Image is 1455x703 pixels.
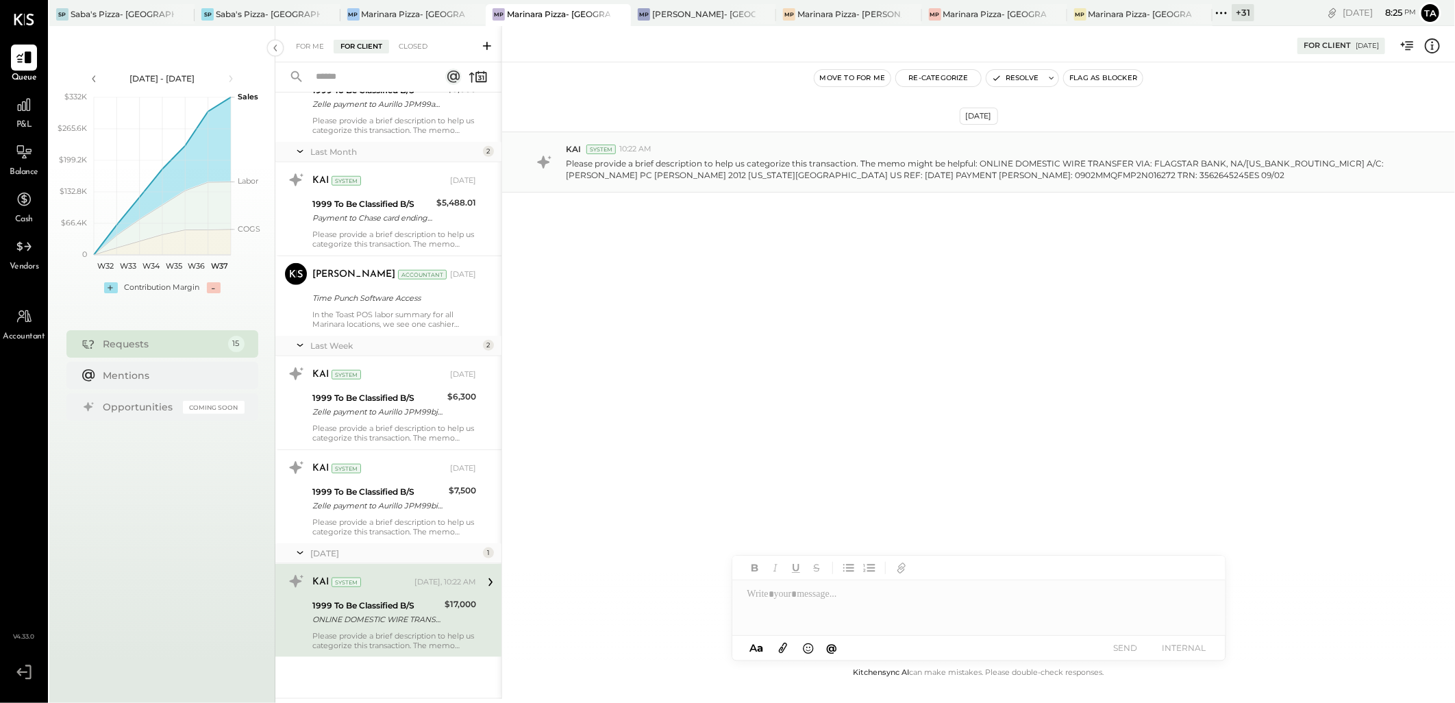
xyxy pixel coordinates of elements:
div: Please provide a brief description to help us categorize this transaction. The memo might be help... [312,423,476,443]
div: [PERSON_NAME]- [GEOGRAPHIC_DATA] [652,8,756,20]
p: Please provide a brief description to help us categorize this transaction. The memo might be help... [566,158,1400,181]
a: Accountant [1,304,47,343]
div: Please provide a brief description to help us categorize this transaction. The memo might be help... [312,116,476,135]
text: W35 [165,261,182,271]
div: Closed [392,40,434,53]
button: Strikethrough [808,559,825,577]
button: Move to for me [814,70,891,86]
button: Unordered List [840,559,858,577]
div: 15 [228,336,245,352]
div: SP [201,8,214,21]
a: Queue [1,45,47,84]
button: Bold [746,559,764,577]
div: [DATE] [450,369,476,380]
div: System [332,578,361,587]
div: Marinara Pizza- [PERSON_NAME] [797,8,901,20]
div: [DATE] - [DATE] [104,73,221,84]
a: Vendors [1,234,47,273]
div: For Client [334,40,389,53]
div: MP [493,8,505,21]
span: Balance [10,166,38,179]
button: Flag as Blocker [1064,70,1143,86]
a: Cash [1,186,47,226]
button: @ [822,639,841,656]
text: $66.4K [61,218,87,227]
div: Zelle payment to Aurillo JPM99axcr2uo [312,97,443,111]
div: 1999 To Be Classified B/S [312,391,443,405]
span: Cash [15,214,33,226]
div: + [104,282,118,293]
div: $7,500 [449,484,476,497]
div: [DATE] [1343,6,1416,19]
span: Accountant [3,331,45,343]
text: Labor [238,176,258,186]
div: Please provide a brief description to help us categorize this transaction. The memo might be help... [312,631,476,650]
span: KAI [566,143,581,155]
text: W34 [142,261,160,271]
div: KAI [312,462,329,476]
div: [DATE] [450,269,476,280]
text: COGS [238,224,260,234]
div: System [332,370,361,380]
div: ONLINE DOMESTIC WIRE TRANSFER VIA: FLAGSTAR BANK, NA/[US_BANK_ROUTING_MICR] A/C: [PERSON_NAME] PC... [312,613,440,626]
div: System [332,464,361,473]
div: Coming Soon [183,401,245,414]
div: Time Punch Software Access [312,291,472,305]
div: $5,488.01 [436,196,476,210]
div: In the Toast POS labor summary for all Marinara locations, we see one cashier position and 2–3 em... [312,310,476,329]
div: Requests [103,337,221,351]
span: a [757,641,763,654]
text: 0 [82,249,87,259]
div: Last Month [310,146,480,158]
div: Saba's Pizza- [GEOGRAPHIC_DATA] [71,8,174,20]
div: copy link [1326,5,1339,20]
div: $6,300 [447,390,476,404]
div: + 31 [1232,4,1254,21]
button: Ta [1419,2,1441,24]
div: Marinara Pizza- [GEOGRAPHIC_DATA]. [507,8,610,20]
div: Please provide a brief description to help us categorize this transaction. The memo might be help... [312,517,476,536]
div: [DATE] [1356,41,1379,51]
div: [DATE] [310,547,480,559]
div: Zelle payment to Aurillo JPM99bifhqm4 [312,499,445,513]
div: [DATE] [450,463,476,474]
div: Opportunities [103,400,176,414]
div: 1 [483,547,494,558]
div: KAI [312,174,329,188]
div: Saba's Pizza- [GEOGRAPHIC_DATA] [216,8,319,20]
div: System [332,176,361,186]
button: Ordered List [860,559,878,577]
div: Zelle payment to Aurillo JPM99bjeiz6d [312,405,443,419]
span: P&L [16,119,32,132]
text: W36 [188,261,205,271]
div: [PERSON_NAME] [312,268,395,282]
div: For Me [289,40,331,53]
div: [DATE] [960,108,998,125]
div: KAI [312,576,329,589]
div: Mentions [103,369,238,382]
div: MP [929,8,941,21]
div: Marinara Pizza- [GEOGRAPHIC_DATA] [362,8,465,20]
div: MP [1074,8,1086,21]
div: Please provide a brief description to help us categorize this transaction. The memo might be help... [312,230,476,249]
button: INTERNAL [1157,639,1212,657]
text: W37 [210,261,227,271]
text: $265.6K [58,123,87,133]
div: Contribution Margin [125,282,200,293]
button: Aa [746,641,768,656]
button: Italic [767,559,784,577]
span: Queue [12,72,37,84]
div: 1999 To Be Classified B/S [312,599,440,613]
div: MP [347,8,360,21]
div: SP [56,8,69,21]
div: 1999 To Be Classified B/S [312,485,445,499]
a: P&L [1,92,47,132]
div: Last Week [310,340,480,351]
div: MP [783,8,795,21]
button: Resolve [986,70,1044,86]
text: W32 [97,261,113,271]
div: 2 [483,340,494,351]
div: Accountant [398,270,447,280]
span: 10:22 AM [619,144,651,155]
text: $199.2K [59,155,87,164]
